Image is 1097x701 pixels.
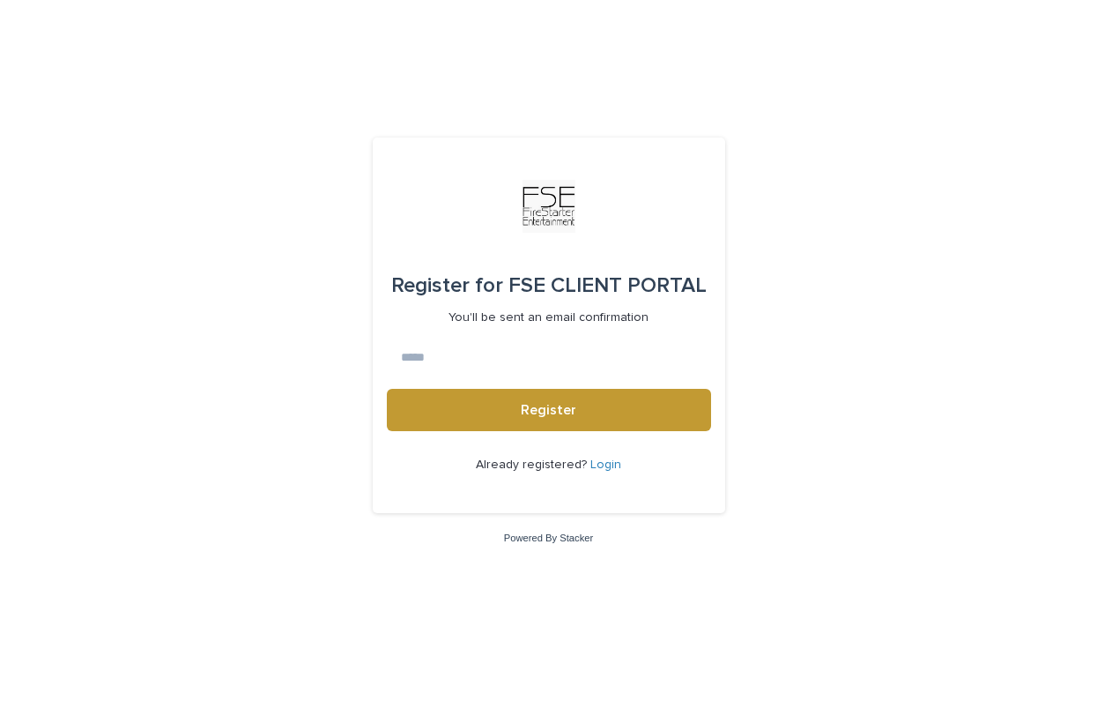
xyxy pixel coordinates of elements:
[504,533,593,543] a: Powered By Stacker
[521,403,576,417] span: Register
[476,459,590,471] span: Already registered?
[448,310,649,325] p: You'll be sent an email confirmation
[387,389,711,431] button: Register
[391,261,707,310] div: FSE CLIENT PORTAL
[590,459,621,471] a: Login
[523,180,575,233] img: Km9EesSdRbS9ajqhBzyo
[391,275,503,296] span: Register for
